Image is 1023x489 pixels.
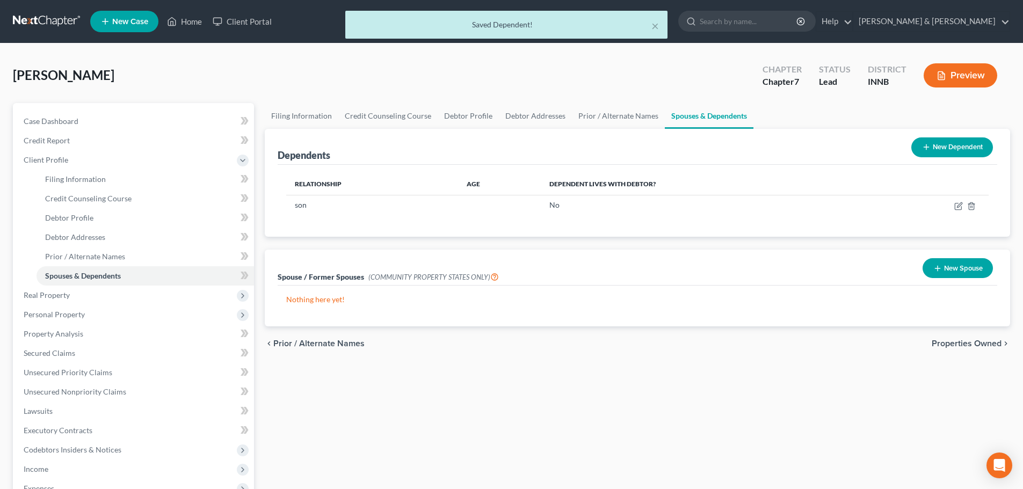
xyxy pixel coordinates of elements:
[265,339,273,348] i: chevron_left
[354,19,659,30] div: Saved Dependent!
[37,228,254,247] a: Debtor Addresses
[278,272,364,281] span: Spouse / Former Spouses
[572,103,665,129] a: Prior / Alternate Names
[932,339,1002,348] span: Properties Owned
[45,271,121,280] span: Spouses & Dependents
[24,445,121,454] span: Codebtors Insiders & Notices
[763,76,802,88] div: Chapter
[986,452,1012,478] div: Open Intercom Messenger
[24,136,70,145] span: Credit Report
[438,103,499,129] a: Debtor Profile
[665,103,753,129] a: Spouses & Dependents
[286,195,458,215] td: son
[15,363,254,382] a: Unsecured Priority Claims
[45,174,106,184] span: Filing Information
[15,344,254,363] a: Secured Claims
[45,232,105,242] span: Debtor Addresses
[651,19,659,32] button: ×
[15,131,254,150] a: Credit Report
[37,208,254,228] a: Debtor Profile
[24,368,112,377] span: Unsecured Priority Claims
[368,273,499,281] span: (COMMUNITY PROPERTY STATES ONLY)
[24,406,53,415] span: Lawsuits
[924,63,997,87] button: Preview
[338,103,438,129] a: Credit Counseling Course
[819,63,851,76] div: Status
[24,310,85,319] span: Personal Property
[868,63,906,76] div: District
[45,252,125,261] span: Prior / Alternate Names
[286,173,458,195] th: Relationship
[819,76,851,88] div: Lead
[24,329,83,338] span: Property Analysis
[923,258,993,278] button: New Spouse
[15,112,254,131] a: Case Dashboard
[541,173,873,195] th: Dependent lives with debtor?
[24,426,92,435] span: Executory Contracts
[45,194,132,203] span: Credit Counseling Course
[278,149,330,162] div: Dependents
[37,189,254,208] a: Credit Counseling Course
[37,266,254,286] a: Spouses & Dependents
[24,290,70,300] span: Real Property
[458,173,540,195] th: Age
[15,402,254,421] a: Lawsuits
[24,348,75,357] span: Secured Claims
[541,195,873,215] td: No
[15,382,254,402] a: Unsecured Nonpriority Claims
[13,67,114,83] span: [PERSON_NAME]
[932,339,1010,348] button: Properties Owned chevron_right
[499,103,572,129] a: Debtor Addresses
[265,103,338,129] a: Filing Information
[15,324,254,344] a: Property Analysis
[763,63,802,76] div: Chapter
[15,421,254,440] a: Executory Contracts
[794,76,799,86] span: 7
[24,116,78,126] span: Case Dashboard
[265,339,365,348] button: chevron_left Prior / Alternate Names
[37,170,254,189] a: Filing Information
[911,137,993,157] button: New Dependent
[24,464,48,473] span: Income
[45,213,93,222] span: Debtor Profile
[868,76,906,88] div: INNB
[24,155,68,164] span: Client Profile
[286,294,989,305] p: Nothing here yet!
[37,247,254,266] a: Prior / Alternate Names
[24,387,126,396] span: Unsecured Nonpriority Claims
[273,339,365,348] span: Prior / Alternate Names
[1002,339,1010,348] i: chevron_right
